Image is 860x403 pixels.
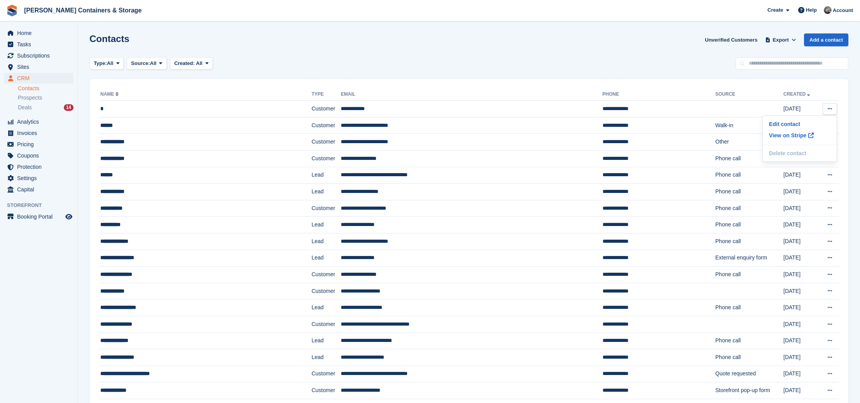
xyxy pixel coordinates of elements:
td: Phone call [715,200,783,217]
a: Created [783,91,812,97]
td: [DATE] [783,333,819,349]
td: Phone call [715,233,783,250]
span: Subscriptions [17,50,64,61]
button: Export [764,33,798,46]
a: menu [4,173,74,184]
span: Protection [17,161,64,172]
td: Phone call [715,184,783,200]
td: Lead [312,300,341,316]
td: [DATE] [783,366,819,382]
td: Phone call [715,333,783,349]
span: Tasks [17,39,64,50]
span: Capital [17,184,64,195]
a: menu [4,128,74,138]
a: View on Stripe [766,129,834,142]
span: Prospects [18,94,42,102]
span: Settings [17,173,64,184]
span: Type: [94,60,107,67]
img: stora-icon-8386f47178a22dfd0bd8f6a31ec36ba5ce8667c1dd55bd0f319d3a0aa187defe.svg [6,5,18,16]
span: Storefront [7,201,77,209]
td: Customer [312,101,341,117]
span: Export [773,36,789,44]
td: [DATE] [783,382,819,399]
td: [DATE] [783,167,819,184]
p: Delete contact [766,148,834,158]
a: menu [4,116,74,127]
td: Lead [312,349,341,366]
th: Source [715,88,783,101]
td: [DATE] [783,316,819,333]
td: Phone call [715,150,783,167]
td: Phone call [715,349,783,366]
td: Customer [312,316,341,333]
span: Help [806,6,817,14]
button: Created: All [170,57,213,70]
td: Other [715,134,783,151]
a: Preview store [64,212,74,221]
td: [DATE] [783,200,819,217]
th: Type [312,88,341,101]
a: Unverified Customers [702,33,760,46]
a: Deals 14 [18,103,74,112]
span: Sites [17,61,64,72]
td: Phone call [715,217,783,233]
span: Home [17,28,64,39]
td: Customer [312,382,341,399]
a: menu [4,184,74,195]
td: [DATE] [783,101,819,117]
td: [DATE] [783,217,819,233]
img: Adam Greenhalgh [824,6,832,14]
a: Contacts [18,85,74,92]
span: Account [833,7,853,14]
a: menu [4,161,74,172]
td: Phone call [715,300,783,316]
td: [DATE] [783,233,819,250]
span: All [107,60,114,67]
span: Create [767,6,783,14]
td: Quote requested [715,366,783,382]
td: [DATE] [783,266,819,283]
td: Lead [312,167,341,184]
td: Customer [312,150,341,167]
a: menu [4,39,74,50]
span: All [150,60,157,67]
th: Phone [603,88,715,101]
td: Phone call [715,167,783,184]
a: Edit contact [766,119,834,129]
a: Add a contact [804,33,848,46]
a: Name [100,91,120,97]
td: Customer [312,266,341,283]
span: Pricing [17,139,64,150]
a: Prospects [18,94,74,102]
td: Customer [312,366,341,382]
span: Invoices [17,128,64,138]
span: Source: [131,60,150,67]
a: menu [4,61,74,72]
a: menu [4,73,74,84]
td: Lead [312,250,341,266]
td: Customer [312,134,341,151]
span: Deals [18,104,32,111]
td: Lead [312,217,341,233]
td: Walk-in [715,117,783,134]
td: [DATE] [783,250,819,266]
th: Email [341,88,602,101]
a: menu [4,139,74,150]
td: Phone call [715,266,783,283]
span: All [196,60,203,66]
a: menu [4,50,74,61]
a: menu [4,150,74,161]
td: [DATE] [783,283,819,300]
h1: Contacts [89,33,130,44]
td: Lead [312,184,341,200]
td: Customer [312,283,341,300]
td: Lead [312,233,341,250]
td: [DATE] [783,349,819,366]
span: Analytics [17,116,64,127]
span: Created: [174,60,195,66]
button: Type: All [89,57,124,70]
div: 14 [64,104,74,111]
td: Customer [312,200,341,217]
td: Customer [312,117,341,134]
